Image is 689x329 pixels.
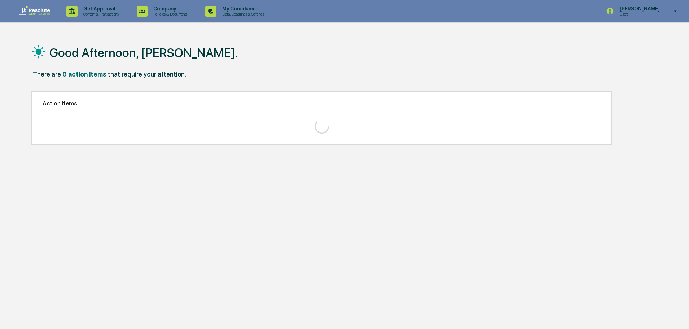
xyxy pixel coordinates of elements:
[614,12,663,17] p: Users
[17,5,52,17] img: logo
[108,70,186,78] div: that require your attention.
[78,6,122,12] p: Get Approval
[49,46,238,60] h1: Good Afternoon, [PERSON_NAME].
[216,12,268,17] p: Data, Deadlines & Settings
[148,12,191,17] p: Policies & Documents
[614,6,663,12] p: [PERSON_NAME]
[78,12,122,17] p: Content & Transactions
[33,70,61,78] div: There are
[148,6,191,12] p: Company
[62,70,106,78] div: 0 action items
[216,6,268,12] p: My Compliance
[43,100,601,107] h2: Action Items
